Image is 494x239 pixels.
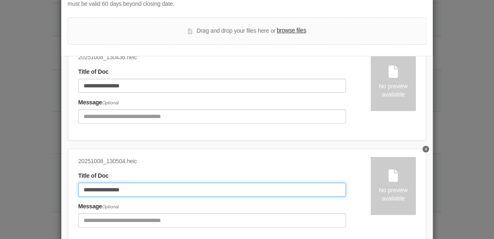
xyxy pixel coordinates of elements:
[78,109,346,123] input: Include any comments on this document
[102,204,119,209] span: Optional
[78,53,346,62] div: 20251008_130436.heic
[422,146,429,152] button: Delete Drivers License 2
[78,79,346,93] input: Document Title
[78,202,119,211] label: Message
[78,157,346,166] div: 20251008_130504.heic
[78,213,346,227] input: Include any comments on this document
[277,26,306,35] label: browse files
[371,186,416,203] div: No preview available
[78,183,346,197] input: Document Title
[102,100,119,105] span: Optional
[371,82,416,99] div: No preview available
[78,171,108,181] label: Title of Doc
[78,68,108,77] label: Title of Doc
[78,98,119,107] label: Message
[188,26,306,36] div: Drag and drop your files here or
